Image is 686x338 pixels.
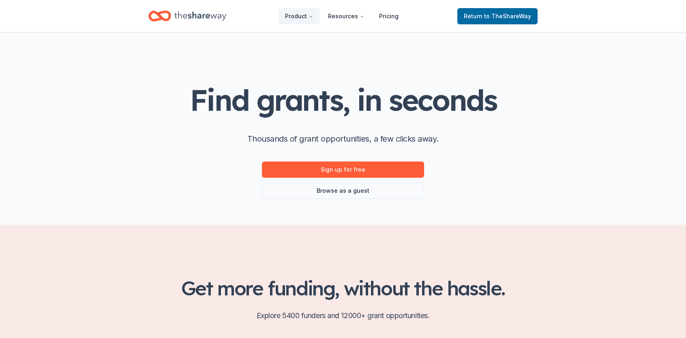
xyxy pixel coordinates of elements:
h1: Find grants, in seconds [190,84,496,116]
span: to TheShareWay [484,13,531,19]
span: Return [464,11,531,21]
a: Browse as a guest [262,183,424,199]
button: Resources [322,8,371,24]
a: Pricing [373,8,405,24]
button: Product [279,8,320,24]
h2: Get more funding, without the hassle. [148,277,538,299]
a: Home [148,6,226,26]
a: Sign up for free [262,161,424,178]
p: Explore 5400 funders and 12000+ grant opportunities. [148,309,538,322]
p: Thousands of grant opportunities, a few clicks away. [247,132,439,145]
a: Returnto TheShareWay [457,8,538,24]
nav: Main [279,6,405,26]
